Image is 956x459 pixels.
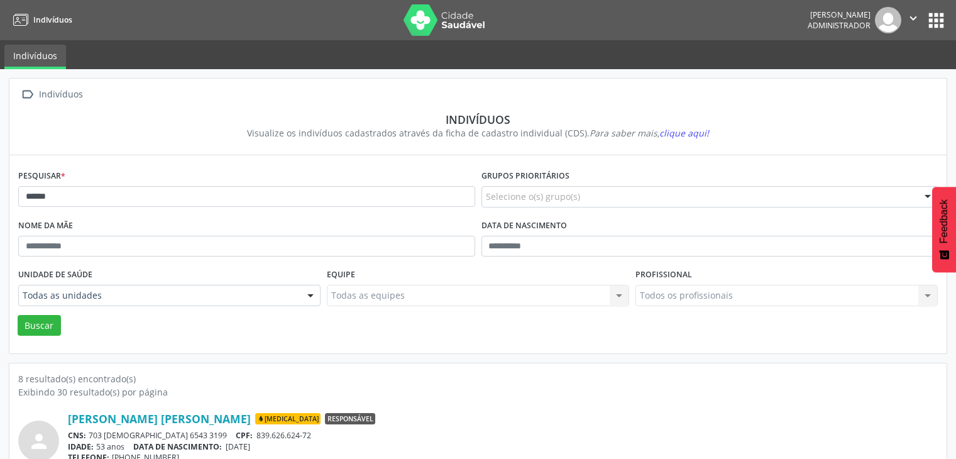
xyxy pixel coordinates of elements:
span: clique aqui! [659,127,709,139]
i: Para saber mais, [590,127,709,139]
span: [MEDICAL_DATA] [255,413,321,424]
img: img [875,7,901,33]
a:  Indivíduos [18,86,85,104]
div: 8 resultado(s) encontrado(s) [18,372,938,385]
span: Indivíduos [33,14,72,25]
span: CPF: [236,430,253,441]
div: [PERSON_NAME] [808,9,871,20]
div: Visualize os indivíduos cadastrados através da ficha de cadastro individual (CDS). [27,126,929,140]
a: [PERSON_NAME] [PERSON_NAME] [68,412,251,426]
button: Feedback - Mostrar pesquisa [932,187,956,272]
label: Grupos prioritários [481,167,569,186]
span: Responsável [325,413,375,424]
button: Buscar [18,315,61,336]
span: Selecione o(s) grupo(s) [486,190,580,203]
div: Indivíduos [27,113,929,126]
a: Indivíduos [4,45,66,69]
button:  [901,7,925,33]
label: Profissional [635,265,692,285]
label: Nome da mãe [18,216,73,236]
span: CNS: [68,430,86,441]
label: Unidade de saúde [18,265,92,285]
i:  [18,86,36,104]
i:  [906,11,920,25]
span: Todas as unidades [23,289,295,302]
button: apps [925,9,947,31]
div: 53 anos [68,441,938,452]
label: Equipe [327,265,355,285]
div: Exibindo 30 resultado(s) por página [18,385,938,399]
span: [DATE] [226,441,250,452]
div: 703 [DEMOGRAPHIC_DATA] 6543 3199 [68,430,938,441]
span: Feedback [938,199,950,243]
span: DATA DE NASCIMENTO: [133,441,222,452]
span: Administrador [808,20,871,31]
span: 839.626.624-72 [256,430,311,441]
a: Indivíduos [9,9,72,30]
label: Pesquisar [18,167,65,186]
label: Data de nascimento [481,216,567,236]
div: Indivíduos [36,86,85,104]
span: IDADE: [68,441,94,452]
